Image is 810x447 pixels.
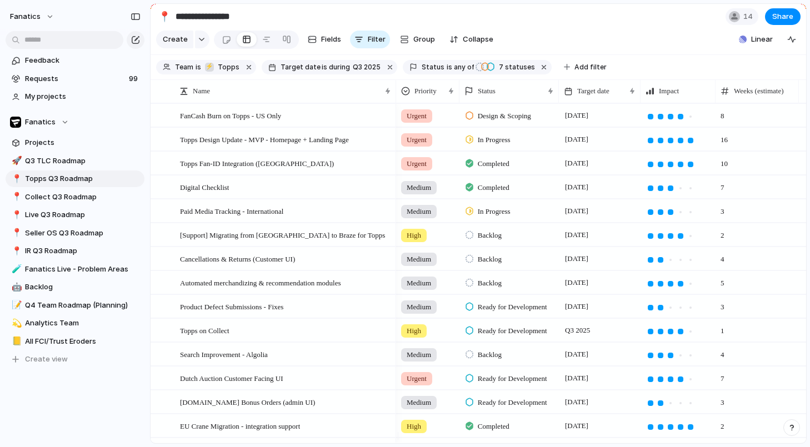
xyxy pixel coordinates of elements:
span: Urgent [407,111,427,122]
span: Feedback [25,55,141,66]
span: Analytics Team [25,318,141,329]
span: Name [193,86,210,97]
span: Collect Q3 Roadmap [25,192,141,203]
span: Medium [407,254,431,265]
span: [Support] Migrating from [GEOGRAPHIC_DATA] to Braze for Topps [180,228,385,241]
span: Ready for Development [478,325,547,336]
button: ⚡Topps [202,61,242,73]
span: Medium [407,182,431,193]
span: High [407,230,421,241]
span: Urgent [407,134,427,145]
span: Topps Fan-ID Integration ([GEOGRAPHIC_DATA]) [180,157,334,169]
span: Priority [414,86,437,97]
span: Requests [25,73,126,84]
button: Fields [303,31,346,48]
span: Projects [25,137,141,148]
div: 📝 [12,299,19,312]
button: Group [394,31,441,48]
a: My projects [6,88,144,105]
a: 📍Live Q3 Roadmap [6,207,144,223]
a: 🚀Q3 TLC Roadmap [6,153,144,169]
span: Urgent [407,373,427,384]
span: 16 [716,128,798,145]
button: 📍 [10,245,21,257]
span: Add filter [574,62,607,72]
span: [DATE] [562,157,591,170]
a: 🤖Backlog [6,279,144,295]
span: High [407,325,421,336]
span: Topps Q3 Roadmap [25,173,141,184]
span: 99 [129,73,140,84]
span: Create [163,34,188,45]
span: [DATE] [562,371,591,385]
span: Live Q3 Roadmap [25,209,141,220]
span: Backlog [478,254,502,265]
span: Dutch Auction Customer Facing UI [180,371,283,384]
span: Urgent [407,158,427,169]
span: [DATE] [562,204,591,218]
a: 📒All FCI/Trust Eroders [6,333,144,350]
span: Q4 Team Roadmap (Planning) [25,300,141,311]
a: 📍Collect Q3 Roadmap [6,189,144,205]
span: Backlog [478,230,502,241]
div: 📍 [12,209,19,222]
button: 📒 [10,336,21,347]
span: [DOMAIN_NAME] Bonus Orders (admin UI) [180,395,315,408]
button: 📍 [156,8,173,26]
span: 5 [716,272,798,289]
div: ⚡ [205,63,214,72]
span: EU Crane Migration - integration support [180,419,300,432]
a: Projects [6,134,144,151]
span: Linear [751,34,773,45]
span: FanCash Burn on Topps - US Only [180,109,281,122]
span: Group [413,34,435,45]
span: [DATE] [562,228,591,242]
div: 📒 [12,335,19,348]
button: Add filter [557,59,613,75]
span: Fanatics Live - Problem Areas [25,264,141,275]
a: 📍Seller OS Q3 Roadmap [6,225,144,242]
span: [DATE] [562,180,591,194]
a: Feedback [6,52,144,69]
span: fanatics [10,11,41,22]
span: is [322,62,327,72]
span: any of [452,62,474,72]
span: Automated merchandizing & recommendation modules [180,276,341,289]
span: Medium [407,302,431,313]
span: Impact [659,86,679,97]
button: Q3 2025 [351,61,383,73]
div: 📍 [12,227,19,239]
span: Status [478,86,496,97]
span: [DATE] [562,419,591,433]
span: Collapse [463,34,493,45]
span: [DATE] [562,300,591,313]
span: In Progress [478,134,511,145]
span: Backlog [478,349,502,360]
div: 🧪 [12,263,19,275]
span: [DATE] [562,133,591,146]
button: Create [156,31,193,48]
span: 2 [716,415,798,432]
button: Collapse [445,31,498,48]
span: Weeks (estimate) [734,86,784,97]
button: Linear [734,31,777,48]
span: All FCI/Trust Eroders [25,336,141,347]
span: 8 [716,104,798,122]
a: 📝Q4 Team Roadmap (Planning) [6,297,144,314]
span: Design & Scoping [478,111,531,122]
div: 🧪Fanatics Live - Problem Areas [6,261,144,278]
span: Completed [478,421,509,432]
span: Completed [478,182,509,193]
span: 10 [716,152,798,169]
span: High [407,421,421,432]
a: Requests99 [6,71,144,87]
span: Medium [407,278,431,289]
span: 7 [496,63,505,71]
a: 📍Topps Q3 Roadmap [6,170,144,187]
div: 💫 [12,317,19,330]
